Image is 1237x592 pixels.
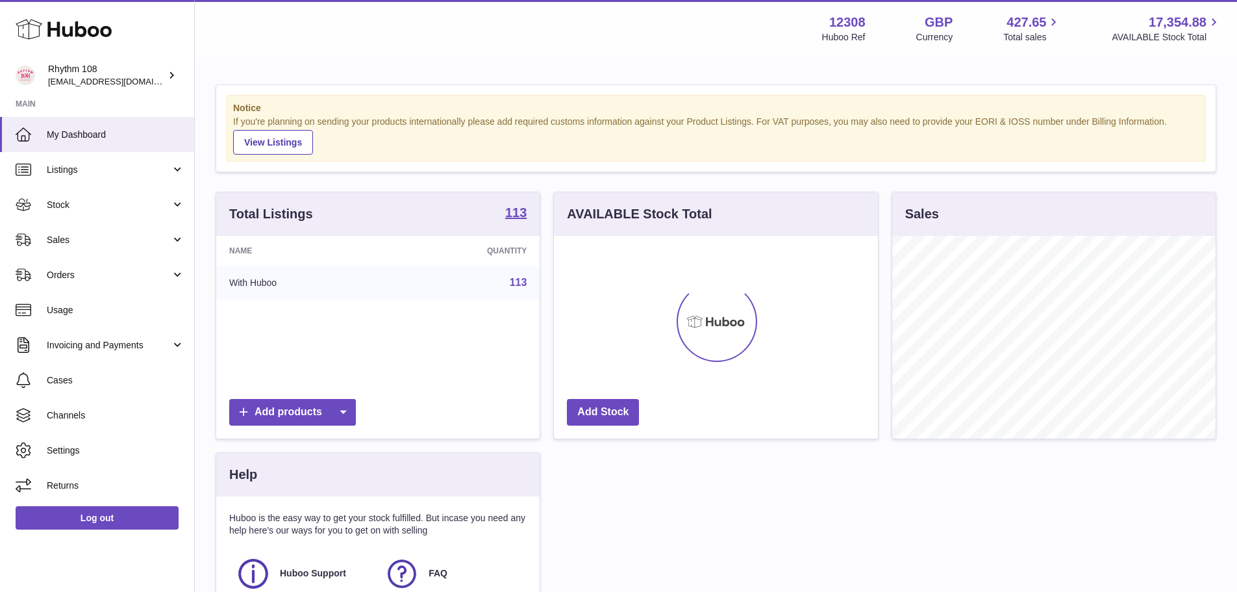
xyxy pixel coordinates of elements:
span: Cases [47,374,184,387]
a: Huboo Support [236,556,371,591]
a: View Listings [233,130,313,155]
img: orders@rhythm108.com [16,66,35,85]
a: 427.65 Total sales [1003,14,1061,44]
span: Stock [47,199,171,211]
div: Rhythm 108 [48,63,165,88]
a: Log out [16,506,179,530]
span: My Dashboard [47,129,184,141]
td: With Huboo [216,266,387,300]
a: Add products [229,399,356,426]
span: FAQ [429,567,447,580]
span: Listings [47,164,171,176]
span: Huboo Support [280,567,346,580]
strong: 12308 [829,14,866,31]
p: Huboo is the easy way to get your stock fulfilled. But incase you need any help here's our ways f... [229,512,527,537]
a: 113 [505,206,527,222]
a: 113 [510,277,527,288]
h3: Help [229,466,257,483]
div: Currency [916,31,953,44]
strong: 113 [505,206,527,219]
span: Usage [47,304,184,316]
span: AVAILABLE Stock Total [1112,31,1221,44]
strong: GBP [925,14,953,31]
a: 17,354.88 AVAILABLE Stock Total [1112,14,1221,44]
span: 17,354.88 [1149,14,1206,31]
span: Orders [47,269,171,281]
span: Channels [47,409,184,422]
a: Add Stock [567,399,639,426]
a: FAQ [384,556,520,591]
h3: Total Listings [229,205,313,223]
th: Name [216,236,387,266]
strong: Notice [233,102,1199,114]
span: Invoicing and Payments [47,339,171,352]
span: [EMAIL_ADDRESS][DOMAIN_NAME] [48,76,191,86]
h3: AVAILABLE Stock Total [567,205,712,223]
div: Huboo Ref [822,31,866,44]
span: Sales [47,234,171,246]
th: Quantity [387,236,540,266]
span: 427.65 [1006,14,1046,31]
h3: Sales [905,205,939,223]
span: Returns [47,480,184,492]
div: If you're planning on sending your products internationally please add required customs informati... [233,116,1199,155]
span: Total sales [1003,31,1061,44]
span: Settings [47,444,184,457]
